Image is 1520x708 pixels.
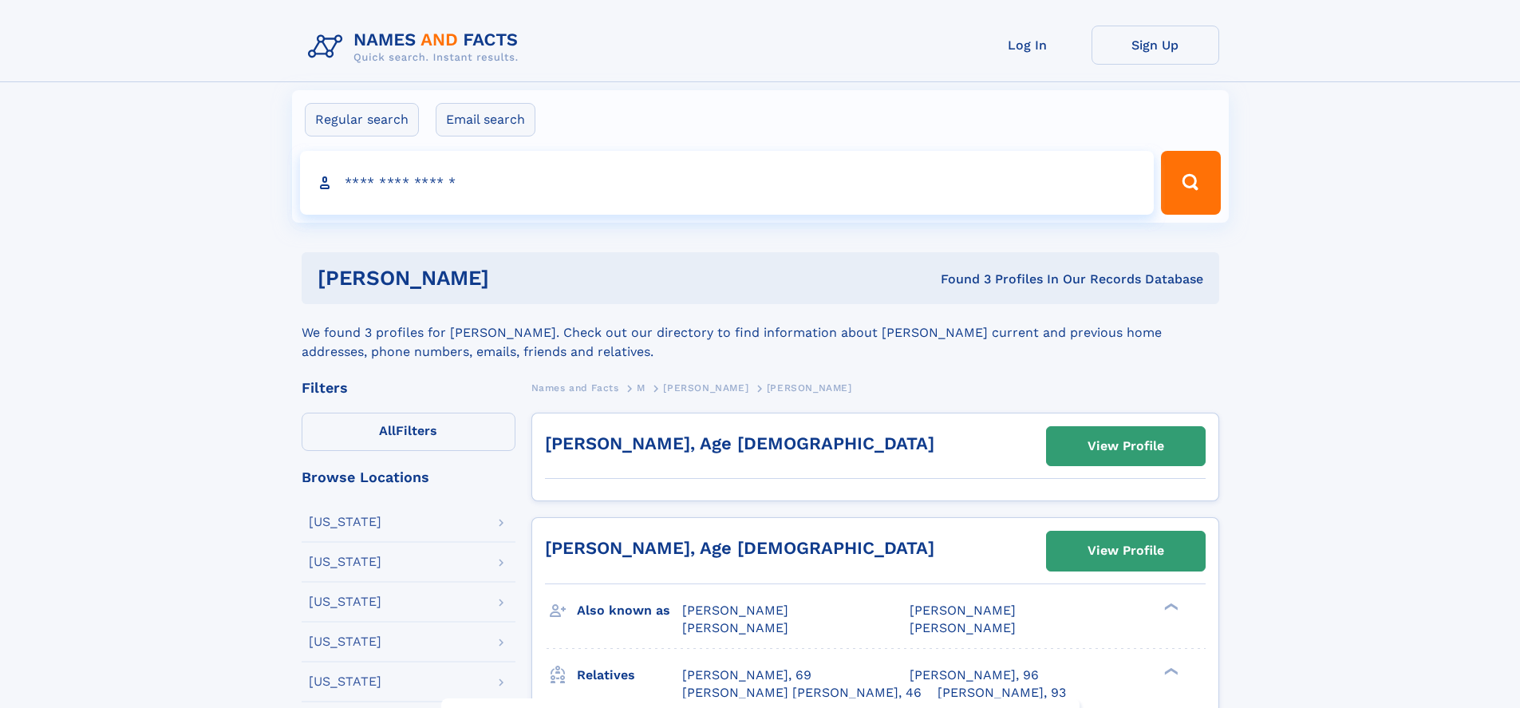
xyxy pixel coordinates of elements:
span: [PERSON_NAME] [663,382,748,394]
a: View Profile [1047,532,1205,570]
a: [PERSON_NAME], 69 [682,666,811,684]
label: Regular search [305,103,419,136]
span: [PERSON_NAME] [910,620,1016,635]
a: M [637,378,646,398]
div: View Profile [1088,532,1164,569]
a: View Profile [1047,427,1205,465]
div: ❯ [1160,601,1179,611]
a: [PERSON_NAME], Age [DEMOGRAPHIC_DATA] [545,538,934,558]
div: Found 3 Profiles In Our Records Database [715,271,1203,288]
div: [US_STATE] [309,556,381,568]
span: [PERSON_NAME] [910,603,1016,618]
div: Filters [302,381,515,395]
a: [PERSON_NAME] [PERSON_NAME], 46 [682,684,922,702]
span: [PERSON_NAME] [682,603,788,618]
img: Logo Names and Facts [302,26,531,69]
span: All [379,423,396,438]
a: [PERSON_NAME], Age [DEMOGRAPHIC_DATA] [545,433,934,453]
div: ❯ [1160,666,1179,676]
div: [US_STATE] [309,635,381,648]
a: [PERSON_NAME], 96 [910,666,1039,684]
span: [PERSON_NAME] [682,620,788,635]
a: Log In [964,26,1092,65]
h3: Relatives [577,662,682,689]
label: Email search [436,103,535,136]
h1: [PERSON_NAME] [318,268,715,288]
div: [US_STATE] [309,675,381,688]
span: [PERSON_NAME] [767,382,852,394]
div: We found 3 profiles for [PERSON_NAME]. Check out our directory to find information about [PERSON_... [302,304,1219,362]
button: Search Button [1161,151,1220,215]
div: [US_STATE] [309,516,381,528]
a: Names and Facts [531,378,619,398]
div: Browse Locations [302,470,515,485]
span: M [637,382,646,394]
a: Sign Up [1092,26,1219,65]
label: Filters [302,413,515,451]
div: View Profile [1088,428,1164,465]
div: [US_STATE] [309,595,381,608]
a: [PERSON_NAME] [663,378,748,398]
a: [PERSON_NAME], 93 [938,684,1066,702]
h3: Also known as [577,597,682,624]
input: search input [300,151,1155,215]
